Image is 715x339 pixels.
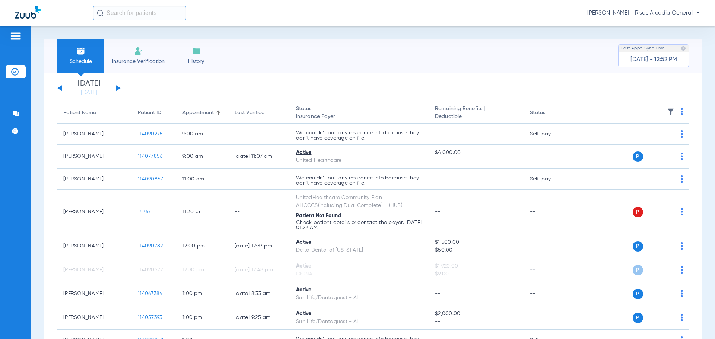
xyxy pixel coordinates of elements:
span: P [633,151,643,162]
th: Status [524,103,574,124]
span: $1,500.00 [435,239,518,246]
img: x.svg [664,314,671,321]
td: Self-pay [524,169,574,190]
td: [PERSON_NAME] [57,190,132,234]
span: Insurance Payer [296,113,423,121]
div: Patient ID [138,109,161,117]
th: Status | [290,103,429,124]
td: [PERSON_NAME] [57,124,132,145]
span: 114067384 [138,291,162,296]
span: -- [435,157,518,164]
div: Patient Name [63,109,96,117]
img: group-dot-blue.svg [681,242,683,250]
span: $50.00 [435,246,518,254]
img: group-dot-blue.svg [681,314,683,321]
td: -- [524,306,574,330]
img: Schedule [76,47,85,55]
span: Insurance Verification [109,58,167,65]
div: Last Verified [235,109,284,117]
span: 114090857 [138,176,163,182]
span: Deductible [435,113,518,121]
span: P [633,265,643,275]
img: x.svg [664,266,671,274]
div: Last Verified [235,109,265,117]
td: 9:00 AM [177,145,229,169]
td: 11:00 AM [177,169,229,190]
input: Search for patients [93,6,186,20]
span: P [633,289,643,299]
span: 14767 [138,209,151,214]
img: Zuub Logo [15,6,41,19]
span: $9.00 [435,270,518,278]
span: Patient Not Found [296,213,341,218]
span: P [633,241,643,252]
td: 1:00 PM [177,306,229,330]
span: Last Appt. Sync Time: [621,45,666,52]
td: 12:00 PM [177,234,229,258]
span: History [178,58,214,65]
td: -- [229,124,290,145]
td: [DATE] 11:07 AM [229,145,290,169]
td: [PERSON_NAME] [57,258,132,282]
span: Schedule [63,58,98,65]
img: last sync help info [681,46,686,51]
td: [PERSON_NAME] [57,169,132,190]
div: Appointment [182,109,214,117]
span: [DATE] - 12:52 PM [630,56,677,63]
img: x.svg [664,175,671,183]
img: group-dot-blue.svg [681,290,683,297]
p: We couldn’t pull any insurance info because they don’t have coverage on file. [296,130,423,141]
td: -- [524,190,574,234]
span: $2,000.00 [435,310,518,318]
div: UnitedHealthcare Community Plan AHCCCS(including Dual Complete) - (HUB) [296,194,423,210]
div: Active [296,262,423,270]
img: x.svg [664,242,671,250]
span: P [633,313,643,323]
img: x.svg [664,208,671,215]
span: -- [435,176,441,182]
td: -- [524,145,574,169]
div: Active [296,149,423,157]
span: 114090275 [138,131,163,137]
td: [PERSON_NAME] [57,306,132,330]
img: filter.svg [667,108,674,115]
div: Sun Life/Dentaquest - AI [296,318,423,326]
div: Active [296,310,423,318]
td: [DATE] 12:48 PM [229,258,290,282]
p: We couldn’t pull any insurance info because they don’t have coverage on file. [296,175,423,186]
div: Delta Dental of [US_STATE] [296,246,423,254]
td: Self-pay [524,124,574,145]
span: -- [435,131,441,137]
div: Active [296,286,423,294]
td: 1:00 PM [177,282,229,306]
td: [PERSON_NAME] [57,234,132,258]
td: -- [229,190,290,234]
span: -- [435,209,441,214]
img: Search Icon [97,10,104,16]
th: Remaining Benefits | [429,103,524,124]
img: x.svg [664,153,671,160]
img: hamburger-icon [10,32,22,41]
li: [DATE] [67,80,111,96]
td: [DATE] 9:25 AM [229,306,290,330]
td: -- [524,258,574,282]
div: Active [296,239,423,246]
div: Appointment [182,109,223,117]
span: 114090572 [138,267,163,272]
div: Patient Name [63,109,126,117]
td: [PERSON_NAME] [57,145,132,169]
img: group-dot-blue.svg [681,130,683,138]
td: 11:30 AM [177,190,229,234]
a: [DATE] [67,89,111,96]
div: United Healthcare [296,157,423,164]
td: 9:00 AM [177,124,229,145]
img: group-dot-blue.svg [681,108,683,115]
span: -- [435,318,518,326]
span: -- [435,291,441,296]
td: -- [524,282,574,306]
td: [DATE] 8:33 AM [229,282,290,306]
span: 114090782 [138,243,163,249]
span: $4,000.00 [435,149,518,157]
span: $1,920.00 [435,262,518,270]
td: -- [229,169,290,190]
